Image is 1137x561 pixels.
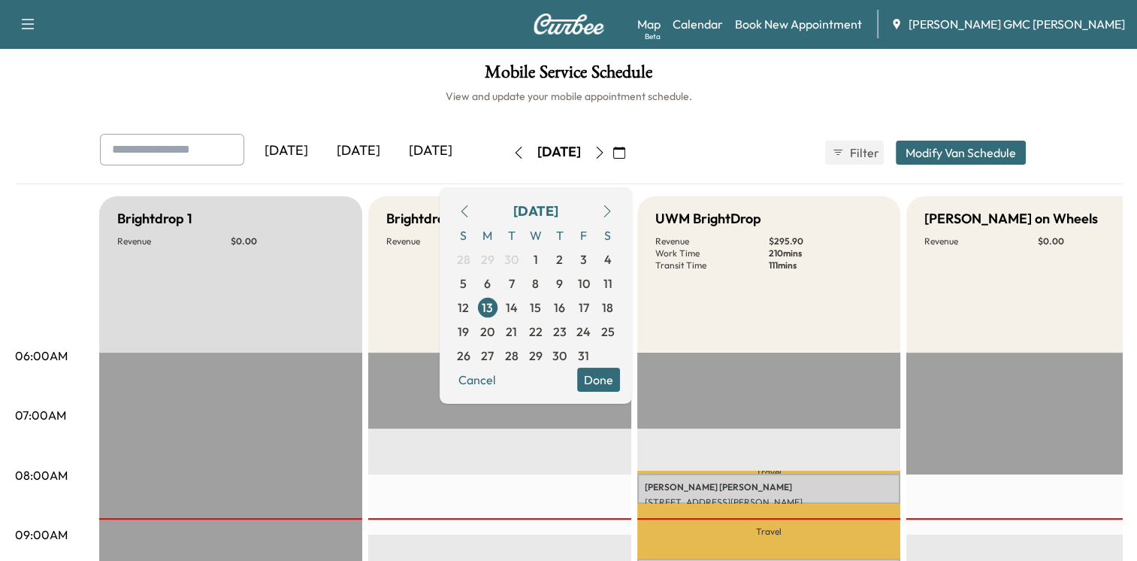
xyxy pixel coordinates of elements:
[15,406,66,424] p: 07:00AM
[532,274,539,293] span: 8
[896,141,1026,165] button: Modify Van Schedule
[457,250,470,268] span: 28
[530,299,541,317] span: 15
[15,466,68,484] p: 08:00AM
[655,259,769,271] p: Transit Time
[637,504,900,559] p: Travel
[537,143,581,162] div: [DATE]
[552,347,567,365] span: 30
[673,15,723,33] a: Calendar
[524,223,548,247] span: W
[529,323,543,341] span: 22
[322,134,395,168] div: [DATE]
[769,259,882,271] p: 111 mins
[554,299,565,317] span: 16
[513,201,558,222] div: [DATE]
[458,299,469,317] span: 12
[15,347,68,365] p: 06:00AM
[482,299,493,317] span: 13
[458,323,469,341] span: 19
[15,63,1122,89] h1: Mobile Service Schedule
[850,144,877,162] span: Filter
[637,15,661,33] a: MapBeta
[460,274,467,293] span: 5
[603,274,612,293] span: 11
[645,496,893,508] p: [STREET_ADDRESS][PERSON_NAME]
[655,208,761,229] h5: UWM BrightDrop
[452,223,476,247] span: S
[645,481,893,493] p: [PERSON_NAME] [PERSON_NAME]
[386,235,500,247] p: Revenue
[529,347,543,365] span: 29
[395,134,467,168] div: [DATE]
[769,247,882,259] p: 210 mins
[15,89,1122,104] h6: View and update your mobile appointment schedule.
[909,15,1125,33] span: [PERSON_NAME] GMC [PERSON_NAME]
[601,323,615,341] span: 25
[457,347,470,365] span: 26
[735,15,862,33] a: Book New Appointment
[231,235,344,247] p: $ 0.00
[655,247,769,259] p: Work Time
[509,274,515,293] span: 7
[452,368,503,392] button: Cancel
[572,223,596,247] span: F
[117,235,231,247] p: Revenue
[504,250,519,268] span: 30
[825,141,884,165] button: Filter
[484,274,491,293] span: 6
[580,250,587,268] span: 3
[637,471,900,474] p: Travel
[556,250,563,268] span: 2
[924,235,1038,247] p: Revenue
[553,323,567,341] span: 23
[604,250,612,268] span: 4
[602,299,613,317] span: 18
[548,223,572,247] span: T
[250,134,322,168] div: [DATE]
[506,323,517,341] span: 21
[596,223,620,247] span: S
[480,323,494,341] span: 20
[117,208,192,229] h5: Brightdrop 1
[15,526,68,544] p: 09:00AM
[578,274,590,293] span: 10
[481,250,494,268] span: 29
[533,14,605,35] img: Curbee Logo
[769,235,882,247] p: $ 295.90
[500,223,524,247] span: T
[578,347,589,365] span: 31
[506,299,518,317] span: 14
[577,368,620,392] button: Done
[386,208,464,229] h5: Brightdrop 2
[655,235,769,247] p: Revenue
[476,223,500,247] span: M
[645,31,661,42] div: Beta
[556,274,563,293] span: 9
[505,347,519,365] span: 28
[534,250,538,268] span: 1
[579,299,589,317] span: 17
[481,347,494,365] span: 27
[924,208,1098,229] h5: [PERSON_NAME] on Wheels
[576,323,591,341] span: 24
